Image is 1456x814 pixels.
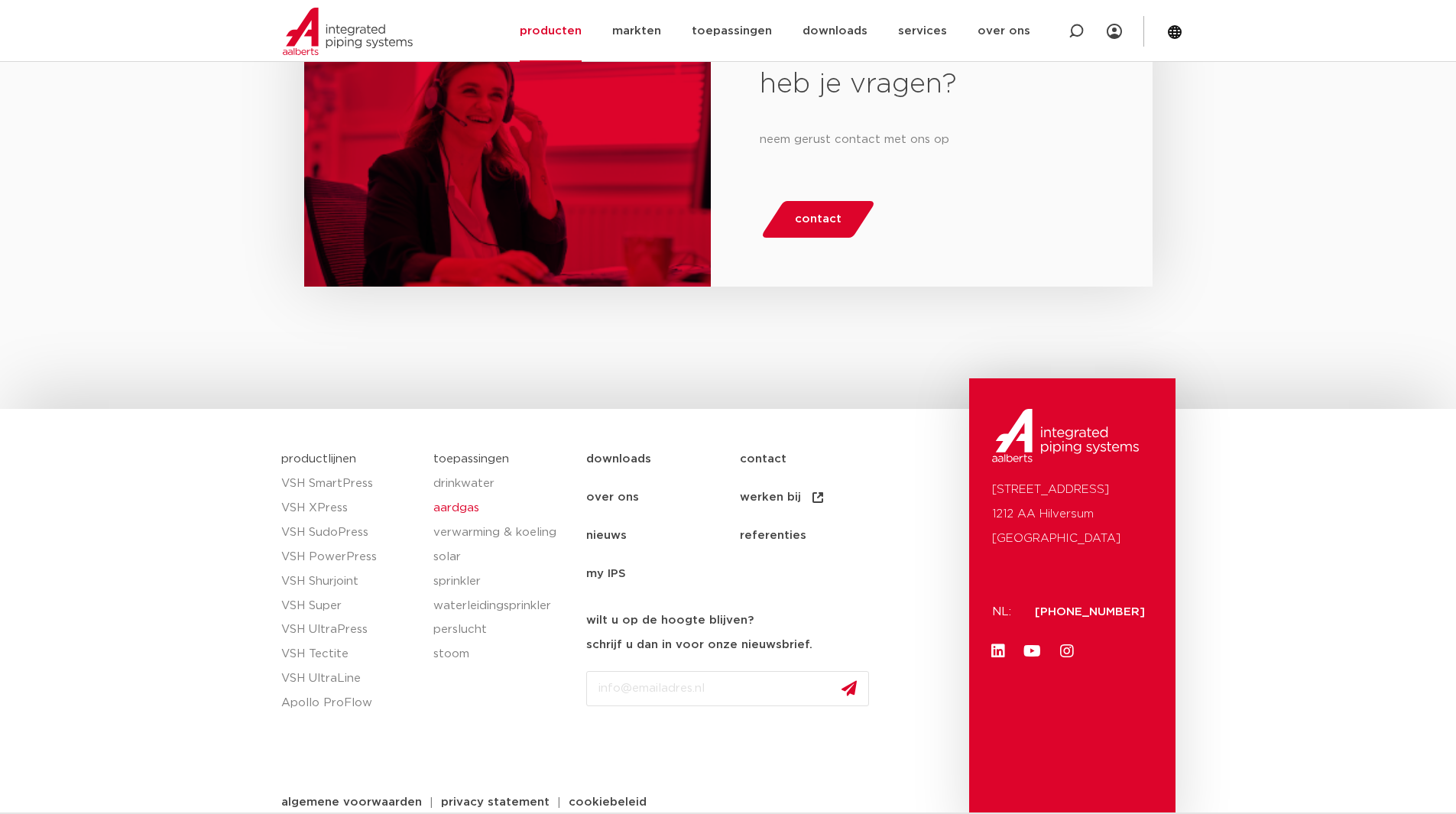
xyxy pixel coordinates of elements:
a: nieuws [586,517,740,555]
a: cookiebeleid [557,796,658,808]
span: privacy statement [441,796,550,808]
a: aardgas [433,496,571,521]
a: [PHONE_NUMBER] [1035,606,1145,618]
a: VSH UltraLine [281,666,419,691]
a: VSH Super [281,594,419,618]
span: cookiebeleid [569,796,647,808]
a: VSH SudoPress [281,521,419,545]
a: VSH SmartPress [281,472,419,496]
span: algemene voorwaarden [281,796,422,808]
p: NL: [992,600,1017,624]
a: contact [760,201,877,238]
a: VSH UltraPress [281,618,419,642]
a: toepassingen [433,453,509,465]
a: verwarming & koeling [433,521,571,545]
nav: Menu [586,440,961,593]
a: over ons [586,478,740,517]
a: waterleidingsprinkler [433,594,571,618]
a: VSH PowerPress [281,545,419,569]
span: contact [795,207,841,232]
a: VSH Tectite [281,642,419,666]
img: send.svg [841,680,857,696]
a: VSH Shurjoint [281,569,419,594]
a: productlijnen [281,453,356,465]
p: neem gerust contact met ons op [760,128,1103,152]
a: stoom [433,642,571,666]
a: VSH XPress [281,496,419,521]
a: privacy statement [430,796,561,808]
a: contact [740,440,893,478]
strong: wilt u op de hoogte blijven? [586,615,754,626]
iframe: reCAPTCHA [586,718,819,778]
a: drinkwater [433,472,571,496]
strong: schrijf u dan in voor onze nieuwsbrief. [586,639,812,650]
a: algemene voorwaarden [270,796,433,808]
a: downloads [586,440,740,478]
a: solar [433,545,571,569]
h2: heb je vragen? [760,66,1103,103]
a: sprinkler [433,569,571,594]
a: my IPS [586,555,740,593]
a: perslucht [433,618,571,642]
p: [STREET_ADDRESS] 1212 AA Hilversum [GEOGRAPHIC_DATA] [992,478,1153,551]
a: Apollo ProFlow [281,691,419,715]
a: werken bij [740,478,893,517]
input: info@emailadres.nl [586,671,869,706]
a: referenties [740,517,893,555]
